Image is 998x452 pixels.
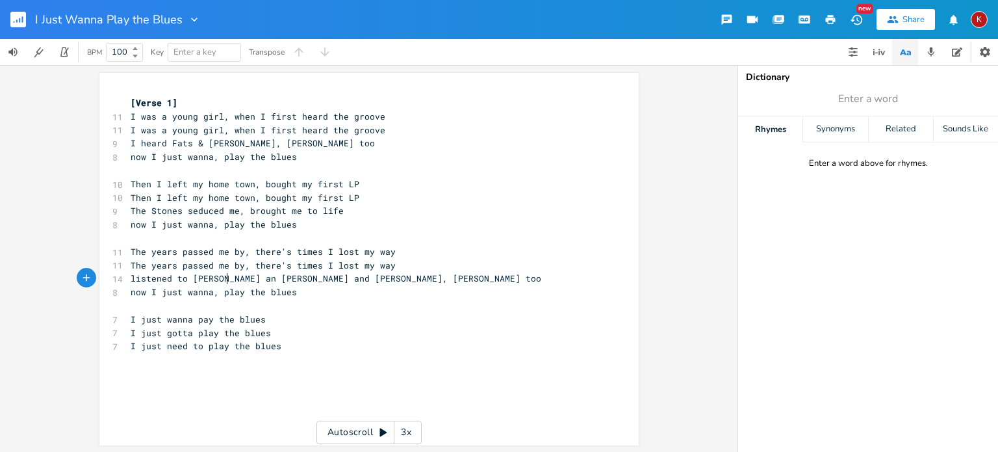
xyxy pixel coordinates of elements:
div: Transpose [249,48,285,56]
span: Enter a key [173,46,216,58]
span: I heard Fats & [PERSON_NAME], [PERSON_NAME] too [131,137,375,149]
span: I just need to play the blues [131,340,281,352]
span: listened to [PERSON_NAME] an [PERSON_NAME] and [PERSON_NAME], [PERSON_NAME] too [131,273,541,284]
span: I was a young girl, when I first heard the groove [131,111,385,122]
div: Autoscroll [316,421,422,444]
button: K [971,5,988,34]
div: Enter a word above for rhymes. [809,158,928,169]
span: now I just wanna, play the blues [131,286,297,298]
span: [Verse 1] [131,97,177,109]
span: I just gotta play the blues [131,327,271,339]
div: Key [151,48,164,56]
div: Sounds Like [934,116,998,142]
div: 3x [394,421,418,444]
div: Rhymes [738,116,802,142]
span: The years passed me by, there's times I lost my way [131,259,396,271]
div: New [856,4,873,14]
button: Share [876,9,935,30]
button: New [843,8,869,31]
span: The years passed me by, there's times I lost my way [131,246,396,258]
span: Enter a word [838,92,898,107]
div: Share [902,14,925,25]
span: I Just Wanna Play the Blues [35,14,183,25]
span: Then I left my home town, bought my first LP [131,192,359,204]
span: now I just wanna, play the blues [131,219,297,230]
span: The Stones seduced me, brought me to life [131,205,344,217]
div: Synonyms [803,116,867,142]
div: Related [869,116,933,142]
span: Then I left my home town, bought my first LP [131,178,359,190]
div: BPM [87,49,102,56]
span: I was a young girl, when I first heard the groove [131,124,385,136]
div: kerynlee24 [971,11,988,28]
div: Dictionary [746,73,990,82]
span: I just wanna pay the blues [131,313,266,325]
span: now I just wanna, play the blues [131,151,297,163]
